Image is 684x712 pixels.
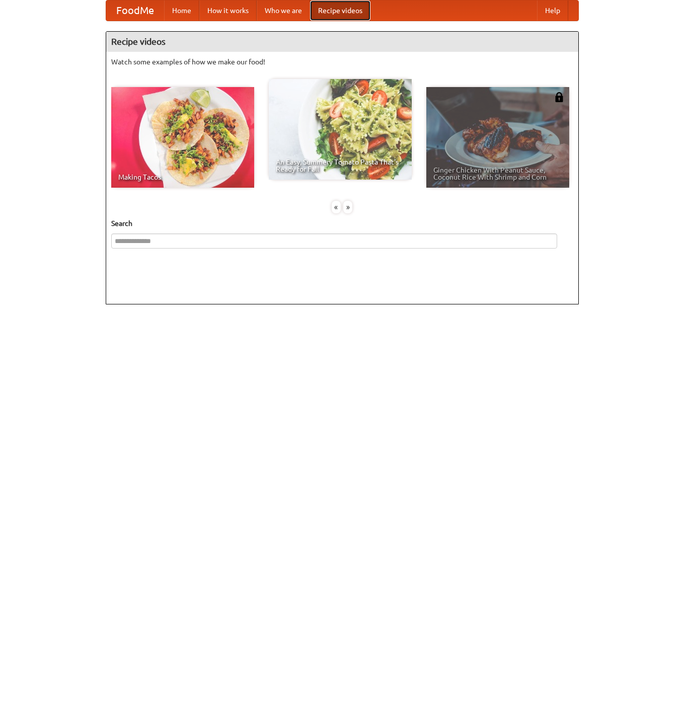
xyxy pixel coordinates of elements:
a: An Easy, Summery Tomato Pasta That's Ready for Fall [269,79,412,180]
a: Recipe videos [310,1,370,21]
span: Making Tacos [118,174,247,181]
div: » [343,201,352,213]
a: Making Tacos [111,87,254,188]
img: 483408.png [554,92,564,102]
a: How it works [199,1,257,21]
h5: Search [111,218,573,228]
a: FoodMe [106,1,164,21]
a: Home [164,1,199,21]
a: Help [537,1,568,21]
p: Watch some examples of how we make our food! [111,57,573,67]
div: « [332,201,341,213]
span: An Easy, Summery Tomato Pasta That's Ready for Fall [276,159,405,173]
a: Who we are [257,1,310,21]
h4: Recipe videos [106,32,578,52]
